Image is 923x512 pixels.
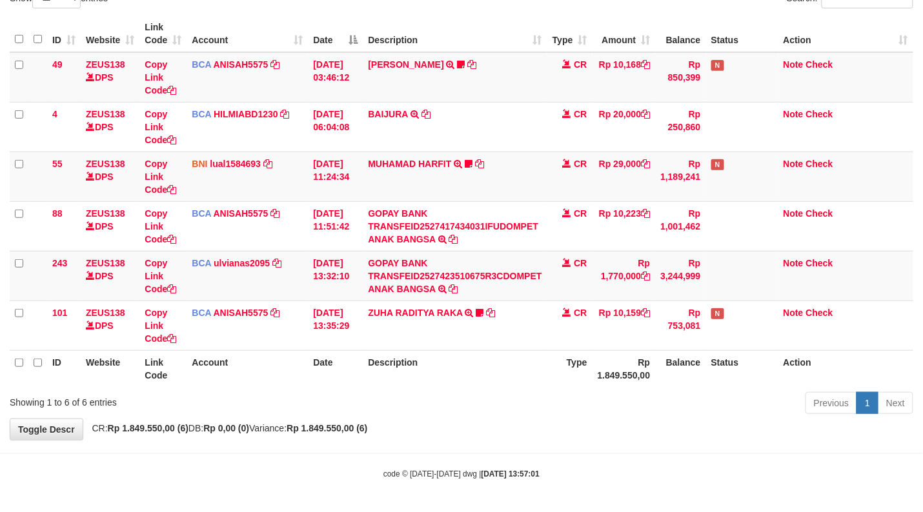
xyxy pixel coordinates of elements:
a: Copy ANISAH5575 to clipboard [270,208,279,219]
a: Previous [806,392,857,414]
span: CR [574,159,587,169]
a: Check [806,109,833,119]
a: MUHAMAD HARFIT [368,159,451,169]
a: Copy Rp 29,000 to clipboard [641,159,650,169]
a: Copy Rp 10,168 to clipboard [641,59,650,70]
a: GOPAY BANK TRANSFEID2527417434031IFUDOMPET ANAK BANGSA [368,208,538,244]
td: Rp 3,244,999 [655,251,705,300]
a: HILMIABD1230 [214,109,278,119]
span: Has Note [711,60,724,71]
td: DPS [81,152,139,201]
td: [DATE] 06:04:08 [308,102,363,152]
a: Copy BAIJURA to clipboard [421,109,431,119]
a: Note [784,258,804,268]
a: Copy Rp 10,159 to clipboard [641,308,650,318]
a: Copy INA PAUJANAH to clipboard [468,59,477,70]
td: [DATE] 11:51:42 [308,201,363,251]
th: Status [706,15,778,52]
a: 1 [857,392,878,414]
a: ulvianas2095 [214,258,270,268]
td: Rp 1,189,241 [655,152,705,201]
th: Rp 1.849.550,00 [593,350,656,387]
th: Type: activate to sort column ascending [547,15,593,52]
th: Amount: activate to sort column ascending [593,15,656,52]
small: code © [DATE]-[DATE] dwg | [383,469,540,478]
a: Copy GOPAY BANK TRANSFEID2527417434031IFUDOMPET ANAK BANGSA to clipboard [449,234,458,244]
th: Date [308,350,363,387]
td: Rp 10,168 [593,52,656,103]
a: Copy ulvianas2095 to clipboard [272,258,281,268]
a: ZEUS138 [86,258,125,268]
td: [DATE] 13:32:10 [308,251,363,300]
span: BCA [192,308,211,318]
a: ZEUS138 [86,208,125,219]
td: Rp 250,860 [655,102,705,152]
th: ID [47,350,81,387]
a: ANISAH5575 [214,59,269,70]
th: ID: activate to sort column ascending [47,15,81,52]
a: Copy GOPAY BANK TRANSFEID2527423510675R3CDOMPET ANAK BANGSA to clipboard [449,284,458,294]
td: Rp 10,223 [593,201,656,251]
span: BNI [192,159,207,169]
a: Note [784,59,804,70]
th: Website [81,350,139,387]
a: Copy Link Code [145,109,176,145]
a: Note [784,159,804,169]
a: Copy ZUHA RADITYA RAKA to clipboard [487,308,496,318]
td: Rp 1,770,000 [593,251,656,300]
a: Copy ANISAH5575 to clipboard [270,308,279,318]
a: BAIJURA [368,109,408,119]
a: Next [878,392,913,414]
a: Copy MUHAMAD HARFIT to clipboard [475,159,484,169]
a: Check [806,59,833,70]
th: Description [363,350,547,387]
td: Rp 753,081 [655,300,705,350]
a: lual1584693 [210,159,261,169]
strong: Rp 1.849.550,00 (6) [287,423,367,433]
span: BCA [192,59,211,70]
th: Action [778,350,913,387]
strong: Rp 0,00 (0) [203,423,249,433]
a: Copy Rp 20,000 to clipboard [641,109,650,119]
strong: Rp 1.849.550,00 (6) [108,423,188,433]
span: CR [574,308,587,318]
a: Copy Link Code [145,59,176,95]
td: [DATE] 13:35:29 [308,300,363,350]
a: ZEUS138 [86,59,125,70]
a: [PERSON_NAME] [368,59,443,70]
td: [DATE] 11:24:34 [308,152,363,201]
span: CR [574,59,587,70]
td: DPS [81,201,139,251]
th: Date: activate to sort column descending [308,15,363,52]
a: GOPAY BANK TRANSFEID2527423510675R3CDOMPET ANAK BANGSA [368,258,542,294]
a: Check [806,308,833,318]
span: CR [574,258,587,268]
a: Copy Link Code [145,159,176,195]
span: Has Note [711,308,724,319]
span: BCA [192,208,211,219]
a: ANISAH5575 [214,308,269,318]
a: ANISAH5575 [214,208,269,219]
td: DPS [81,300,139,350]
td: Rp 29,000 [593,152,656,201]
th: Balance [655,15,705,52]
span: 4 [52,109,57,119]
a: Copy HILMIABD1230 to clipboard [281,109,290,119]
span: 243 [52,258,67,268]
span: CR [574,208,587,219]
a: Note [784,208,804,219]
th: Status [706,350,778,387]
td: Rp 850,399 [655,52,705,103]
a: ZEUS138 [86,308,125,318]
th: Action: activate to sort column ascending [778,15,913,52]
a: Copy Link Code [145,308,176,344]
a: ZEUS138 [86,109,125,119]
a: ZUHA RADITYA RAKA [368,308,462,318]
span: CR [574,109,587,119]
a: Check [806,159,833,169]
a: ZEUS138 [86,159,125,169]
a: Note [784,308,804,318]
span: 101 [52,308,67,318]
span: 88 [52,208,63,219]
span: BCA [192,258,211,268]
